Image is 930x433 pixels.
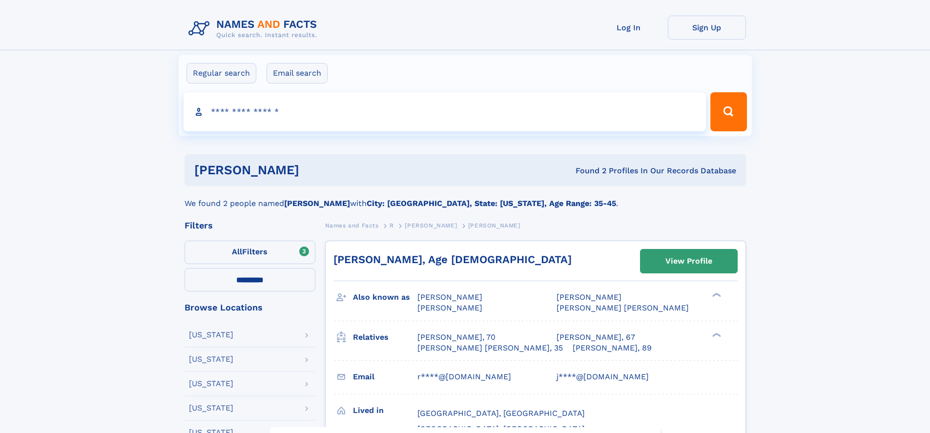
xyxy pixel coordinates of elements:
[468,222,520,229] span: [PERSON_NAME]
[417,303,482,312] span: [PERSON_NAME]
[710,92,746,131] button: Search Button
[232,247,242,256] span: All
[185,186,746,209] div: We found 2 people named with .
[668,16,746,40] a: Sign Up
[353,329,417,346] h3: Relatives
[641,249,737,273] a: View Profile
[590,16,668,40] a: Log In
[557,292,621,302] span: [PERSON_NAME]
[710,331,722,338] div: ❯
[185,16,325,42] img: Logo Names and Facts
[353,289,417,306] h3: Also known as
[267,63,328,83] label: Email search
[573,343,652,353] a: [PERSON_NAME], 89
[390,219,394,231] a: R
[405,219,457,231] a: [PERSON_NAME]
[189,355,233,363] div: [US_STATE]
[417,332,496,343] a: [PERSON_NAME], 70
[325,219,379,231] a: Names and Facts
[284,199,350,208] b: [PERSON_NAME]
[710,292,722,298] div: ❯
[417,292,482,302] span: [PERSON_NAME]
[353,402,417,419] h3: Lived in
[185,241,315,264] label: Filters
[557,332,635,343] a: [PERSON_NAME], 67
[185,221,315,230] div: Filters
[390,222,394,229] span: R
[333,253,572,266] a: [PERSON_NAME], Age [DEMOGRAPHIC_DATA]
[185,303,315,312] div: Browse Locations
[189,331,233,339] div: [US_STATE]
[665,250,712,272] div: View Profile
[189,380,233,388] div: [US_STATE]
[353,369,417,385] h3: Email
[417,343,563,353] a: [PERSON_NAME] [PERSON_NAME], 35
[437,165,736,176] div: Found 2 Profiles In Our Records Database
[417,409,585,418] span: [GEOGRAPHIC_DATA], [GEOGRAPHIC_DATA]
[184,92,706,131] input: search input
[405,222,457,229] span: [PERSON_NAME]
[194,164,437,176] h1: [PERSON_NAME]
[557,303,689,312] span: [PERSON_NAME] [PERSON_NAME]
[189,404,233,412] div: [US_STATE]
[186,63,256,83] label: Regular search
[367,199,616,208] b: City: [GEOGRAPHIC_DATA], State: [US_STATE], Age Range: 35-45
